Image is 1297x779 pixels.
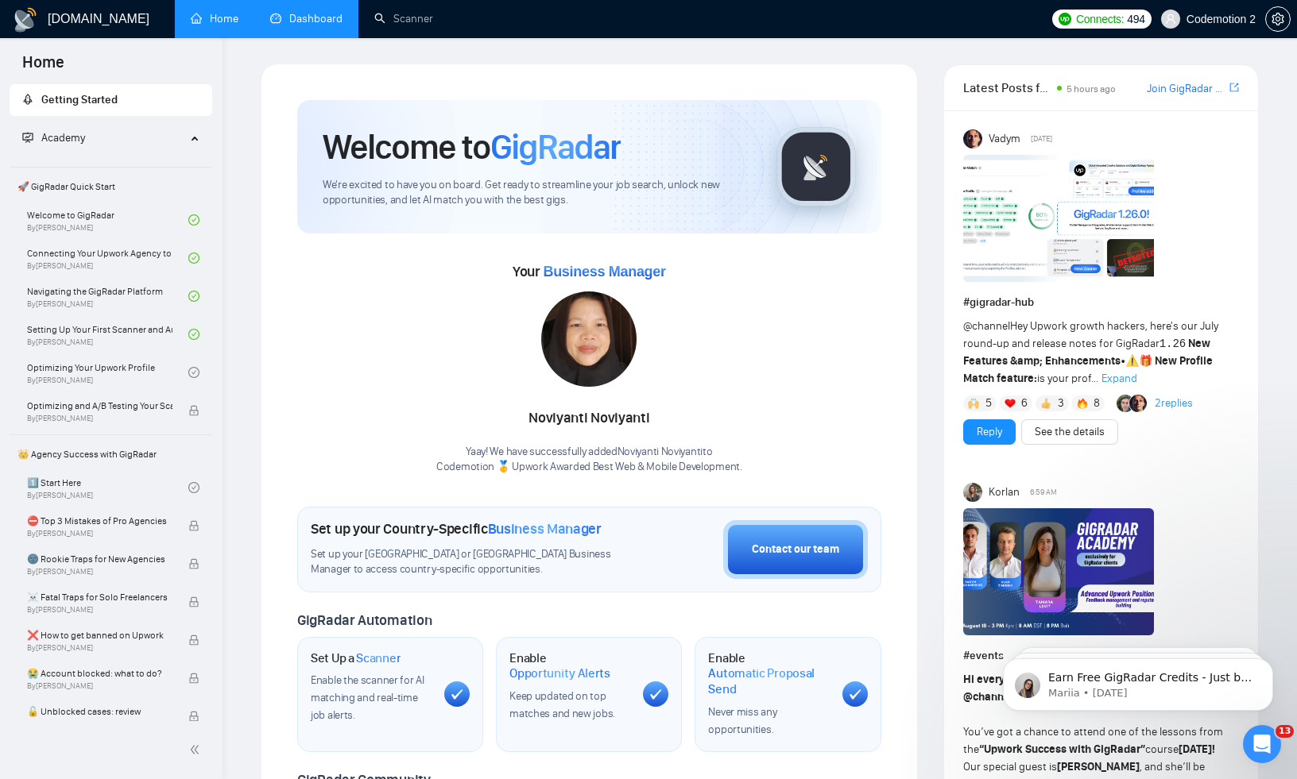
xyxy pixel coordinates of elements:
span: 🔓 Unblocked cases: review [27,704,172,719]
a: Reply [977,423,1002,441]
span: Opportunity Alerts [509,665,610,681]
span: Never miss any opportunities. [708,705,776,736]
span: 👑 Agency Success with GigRadar [11,438,211,470]
span: 494 [1127,10,1144,28]
span: ❌ How to get banned on Upwork [27,627,172,643]
h1: Set up your Country-Specific [311,520,602,538]
span: @channel [963,690,1013,704]
span: We're excited to have you on board. Get ready to streamline your job search, unlock new opportuni... [323,178,751,208]
span: lock [188,711,199,722]
img: logo [13,7,38,33]
li: Getting Started [10,84,212,116]
span: 5 [985,395,992,411]
span: Getting Started [41,93,118,106]
img: Korlan [963,483,982,502]
iframe: Intercom notifications message [979,625,1297,736]
span: check-circle [188,329,199,340]
h1: # events [963,647,1239,665]
div: Contact our team [752,541,839,558]
span: setting [1266,13,1290,25]
span: check-circle [188,214,199,226]
span: 5 hours ago [1067,83,1116,94]
a: dashboardDashboard [270,12,343,25]
span: check-circle [188,482,199,493]
span: 6:59 AM [1030,485,1057,499]
a: setting [1265,13,1291,25]
h1: Enable [509,650,630,681]
strong: “Upwork Success with GigRadar” [979,742,1145,756]
a: searchScanner [374,12,433,25]
a: Join GigRadar Slack Community [1147,80,1226,98]
a: 1️⃣ Start HereBy[PERSON_NAME] [27,470,188,505]
span: By [PERSON_NAME] [27,643,172,653]
span: export [1229,81,1239,94]
span: Expand [1101,372,1137,385]
button: See the details [1021,419,1118,445]
span: Academy [41,131,85,145]
span: Set up your [GEOGRAPHIC_DATA] or [GEOGRAPHIC_DATA] Business Manager to access country-specific op... [311,547,644,577]
img: F09AC4U7ATU-image.png [963,155,1154,282]
span: Enable the scanner for AI matching and real-time job alerts. [311,673,424,722]
button: setting [1265,6,1291,32]
a: See the details [1035,423,1105,441]
a: Welcome to GigRadarBy[PERSON_NAME] [27,202,188,237]
button: Contact our team [723,520,868,579]
code: 1.26 [1160,337,1187,350]
strong: Hi everyone! [963,673,1027,686]
span: 🎁 [1139,354,1152,368]
a: Optimizing Your Upwork ProfileBy[PERSON_NAME] [27,355,188,390]
a: Connecting Your Upwork Agency to GigRadarBy[PERSON_NAME] [27,241,188,276]
h1: Set Up a [311,650,401,666]
a: Setting Up Your First Scanner and Auto-BidderBy[PERSON_NAME] [27,317,188,352]
span: Home [10,51,77,84]
span: Automatic Proposal Send [708,665,829,696]
img: Alex B [1117,395,1134,412]
span: Vadym [989,130,1020,148]
span: 🌚 Rookie Traps for New Agencies [27,551,172,567]
p: Codemotion 🥇 Upwork Awarded Best Web & Mobile Development . [436,460,742,475]
span: lock [188,673,199,684]
span: Latest Posts from the GigRadar Community [963,78,1053,98]
span: check-circle [188,291,199,302]
span: By [PERSON_NAME] [27,567,172,577]
img: Vadym [963,129,982,148]
img: upwork-logo.png [1059,13,1071,25]
span: By [PERSON_NAME] [27,681,172,691]
span: rocket [22,94,33,105]
span: Scanner [356,650,401,666]
img: ❤️ [1005,398,1016,409]
iframe: Intercom live chat [1243,725,1281,763]
strong: [PERSON_NAME] [1057,760,1140,773]
span: 6 [1021,395,1028,411]
span: double-left [189,742,205,758]
span: check-circle [188,253,199,264]
span: GigRadar [490,125,621,168]
span: Business Manager [543,264,665,280]
span: Business Manager [488,520,602,538]
span: Keep updated on top matches and new jobs. [509,689,615,720]
strong: [DATE]! [1179,742,1215,756]
span: Korlan [989,484,1020,501]
img: F09ASNL5WRY-GR%20Academy%20-%20Tamara%20Levit.png [963,508,1154,635]
span: By [PERSON_NAME] [27,529,172,538]
a: 2replies [1155,395,1193,411]
span: [DATE] [1031,132,1052,146]
span: 3 [1058,395,1064,411]
div: Noviyanti Noviyanti [436,405,742,432]
span: ⚠️ [1125,354,1139,368]
span: lock [188,596,199,607]
span: By [PERSON_NAME] [27,414,172,423]
img: 1700835522379-IMG-20231107-WA0007.jpg [541,291,637,387]
img: 🙌 [968,398,979,409]
span: Optimizing and A/B Testing Your Scanner for Better Results [27,398,172,414]
a: homeHome [191,12,238,25]
span: fund-projection-screen [22,132,33,143]
span: By [PERSON_NAME] [27,719,172,729]
span: 8 [1094,395,1100,411]
span: ☠️ Fatal Traps for Solo Freelancers [27,589,172,605]
span: Your [513,263,666,280]
img: 👍 [1040,398,1051,409]
span: user [1165,13,1176,25]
